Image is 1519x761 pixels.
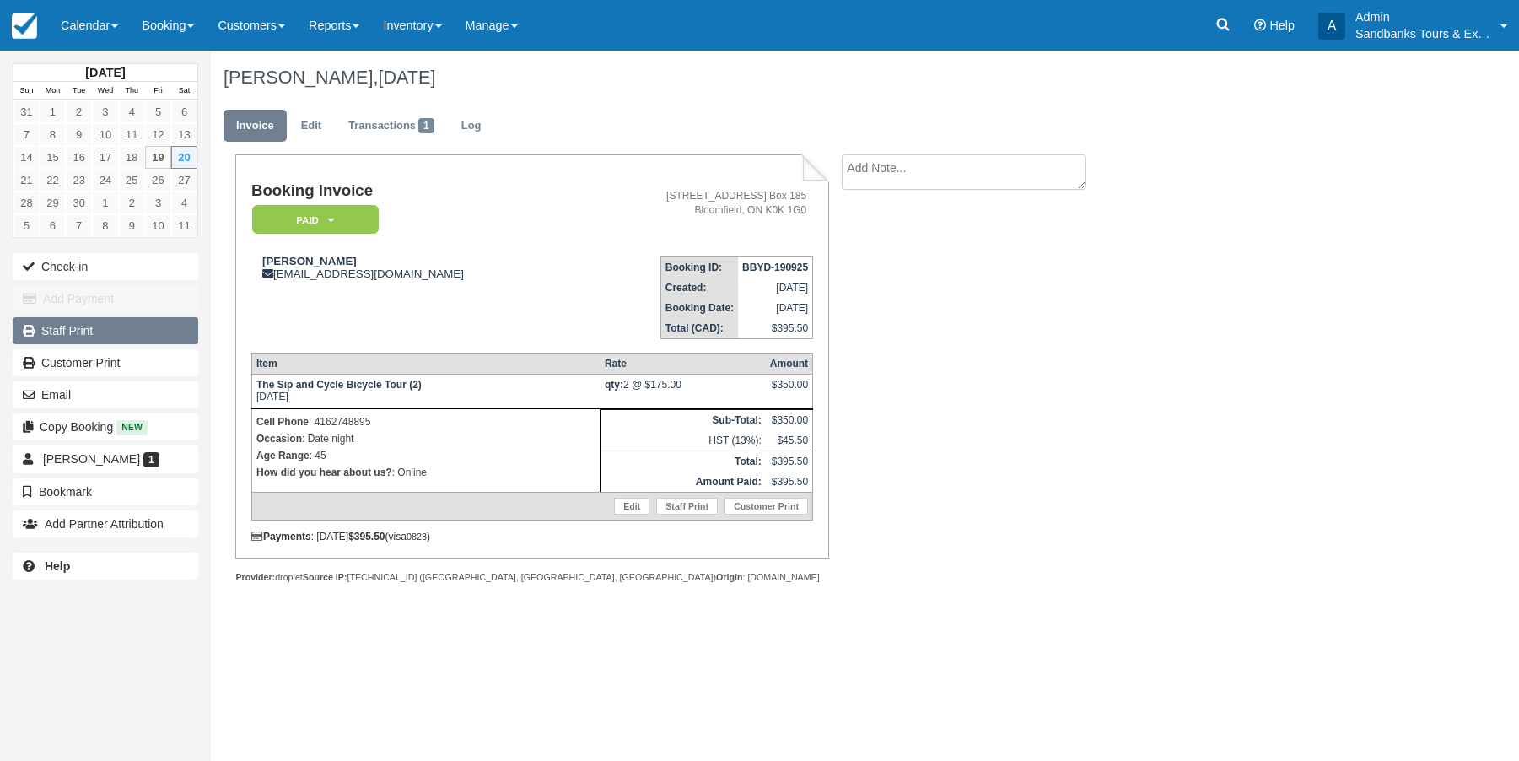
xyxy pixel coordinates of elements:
[251,354,600,375] th: Item
[449,110,494,143] a: Log
[92,214,118,237] a: 8
[252,205,379,235] em: Paid
[40,82,66,100] th: Mon
[601,472,766,493] th: Amount Paid:
[92,169,118,192] a: 24
[418,118,434,133] span: 1
[13,253,198,280] button: Check-in
[145,123,171,146] a: 12
[66,123,92,146] a: 9
[13,192,40,214] a: 28
[13,445,198,472] a: [PERSON_NAME] 1
[13,413,198,440] button: Copy Booking New
[724,498,808,515] a: Customer Print
[40,100,66,123] a: 1
[145,214,171,237] a: 10
[13,285,198,312] button: Add Payment
[40,169,66,192] a: 22
[766,410,813,431] td: $350.00
[770,379,808,404] div: $350.00
[12,13,37,39] img: checkfront-main-nav-mini-logo.png
[40,214,66,237] a: 6
[171,169,197,192] a: 27
[1318,13,1345,40] div: A
[66,192,92,214] a: 30
[13,349,198,376] a: Customer Print
[145,169,171,192] a: 26
[378,67,435,88] span: [DATE]
[251,375,600,409] td: [DATE]
[224,110,287,143] a: Invoice
[251,255,578,280] div: [EMAIL_ADDRESS][DOMAIN_NAME]
[738,278,813,298] td: [DATE]
[738,318,813,339] td: $395.50
[256,467,392,478] strong: How did you hear about us?
[224,67,1338,88] h1: [PERSON_NAME],
[92,82,118,100] th: Wed
[171,214,197,237] a: 11
[738,298,813,318] td: [DATE]
[660,278,738,298] th: Created:
[656,498,718,515] a: Staff Print
[45,559,70,573] b: Help
[13,123,40,146] a: 7
[119,100,145,123] a: 4
[92,146,118,169] a: 17
[766,354,813,375] th: Amount
[1355,8,1490,25] p: Admin
[145,146,171,169] a: 19
[348,531,385,542] strong: $395.50
[66,214,92,237] a: 7
[1254,19,1266,31] i: Help
[251,204,373,235] a: Paid
[13,214,40,237] a: 5
[660,318,738,339] th: Total (CAD):
[1269,19,1295,32] span: Help
[119,146,145,169] a: 18
[40,146,66,169] a: 15
[256,447,595,464] p: : 45
[40,192,66,214] a: 29
[251,182,578,200] h1: Booking Invoice
[43,452,140,466] span: [PERSON_NAME]
[336,110,447,143] a: Transactions1
[13,146,40,169] a: 14
[766,430,813,451] td: $45.50
[742,262,808,273] strong: BBYD-190925
[235,571,828,584] div: droplet [TECHNICAL_ID] ([GEOGRAPHIC_DATA], [GEOGRAPHIC_DATA], [GEOGRAPHIC_DATA]) : [DOMAIN_NAME]
[85,66,125,79] strong: [DATE]
[92,100,118,123] a: 3
[288,110,334,143] a: Edit
[660,257,738,278] th: Booking ID:
[614,498,649,515] a: Edit
[92,192,118,214] a: 1
[256,413,595,430] p: : 4162748895
[119,169,145,192] a: 25
[171,123,197,146] a: 13
[119,214,145,237] a: 9
[119,192,145,214] a: 2
[251,531,311,542] strong: Payments
[66,169,92,192] a: 23
[145,82,171,100] th: Fri
[13,553,198,580] a: Help
[256,464,595,481] p: : Online
[256,416,309,428] strong: Cell Phone
[1355,25,1490,42] p: Sandbanks Tours & Experiences
[601,354,766,375] th: Rate
[13,169,40,192] a: 21
[119,123,145,146] a: 11
[13,82,40,100] th: Sun
[171,146,197,169] a: 20
[66,100,92,123] a: 2
[171,192,197,214] a: 4
[13,381,198,408] button: Email
[92,123,118,146] a: 10
[716,572,742,582] strong: Origin
[256,430,595,447] p: : Date night
[143,452,159,467] span: 1
[605,379,623,391] strong: qty
[13,100,40,123] a: 31
[145,192,171,214] a: 3
[256,379,422,391] strong: The Sip and Cycle Bicycle Tour (2)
